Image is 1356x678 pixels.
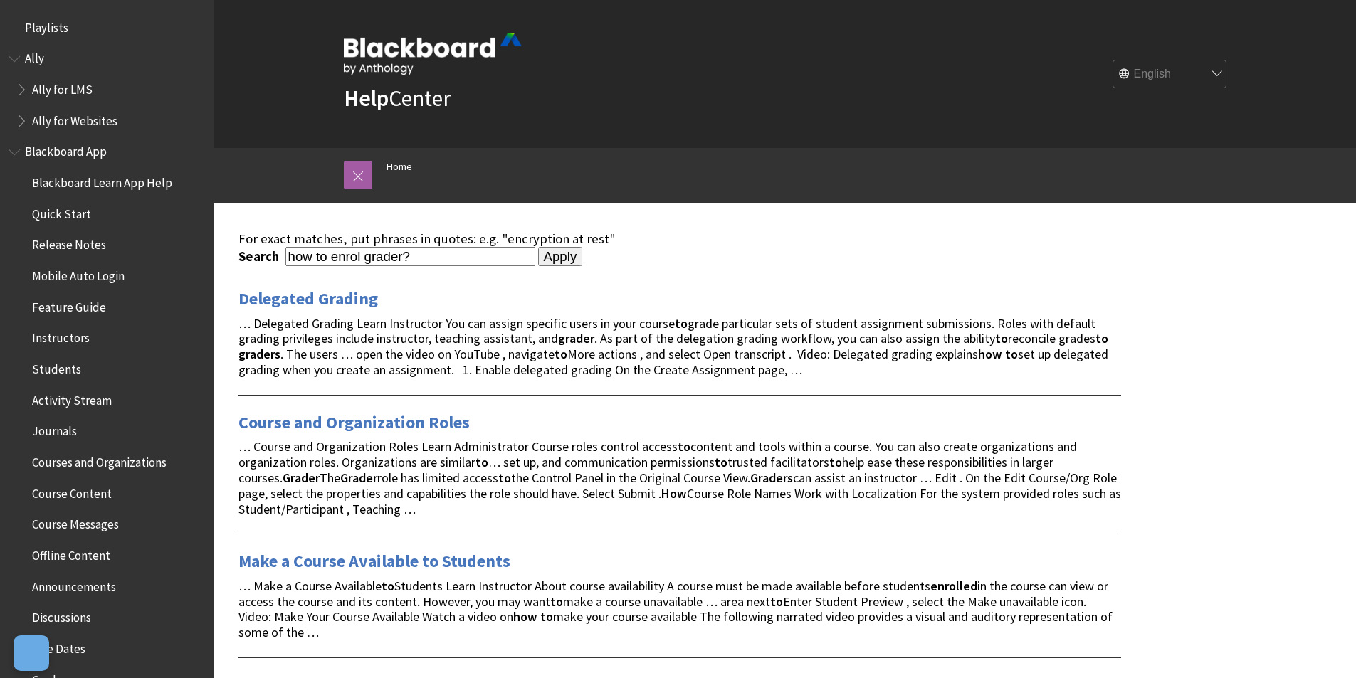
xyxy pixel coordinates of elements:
a: Make a Course Available to Students [238,550,510,573]
nav: Book outline for Playlists [9,16,205,40]
strong: how [513,608,537,625]
span: Offline Content [32,544,110,563]
nav: Book outline for Anthology Ally Help [9,47,205,133]
span: Ally for LMS [32,78,93,97]
strong: to [1095,330,1108,346]
strong: to [540,608,553,625]
select: Site Language Selector [1113,60,1227,89]
span: Release Notes [32,233,106,253]
strong: to [995,330,1008,346]
strong: to [715,454,727,470]
div: For exact matches, put phrases in quotes: e.g. "encryption at rest" [238,231,1121,247]
strong: to [1005,346,1018,362]
span: Ally for Websites [32,109,117,128]
span: Blackboard Learn App Help [32,171,172,190]
span: Course Content [32,482,112,501]
strong: to [475,454,488,470]
span: Mobile Auto Login [32,264,125,283]
a: Home [387,158,412,176]
strong: Help [344,84,389,112]
strong: Graders [750,470,793,486]
span: Ally [25,47,44,66]
span: … Make a Course Available Students Learn Instructor About course availability A course must be ma... [238,578,1113,640]
span: … Course and Organization Roles Learn Administrator Course roles control access content and tools... [238,438,1121,517]
strong: to [555,346,567,362]
strong: to [382,578,394,594]
span: Feature Guide [32,295,106,314]
input: Apply [538,247,583,267]
span: Announcements [32,575,116,594]
span: Courses and Organizations [32,450,167,470]
span: Playlists [25,16,68,35]
strong: to [675,315,688,332]
span: Quick Start [32,202,91,221]
span: … Delegated Grading Learn Instructor You can assign specific users in your course grade particula... [238,315,1108,378]
strong: grader [558,330,594,346]
img: Blackboard by Anthology [344,33,522,75]
strong: How [661,485,687,502]
span: Students [32,357,81,376]
strong: enrolled [930,578,977,594]
a: HelpCenter [344,84,451,112]
strong: Grader [283,470,320,486]
label: Search [238,248,283,265]
a: Delegated Grading [238,287,378,310]
strong: how [978,346,1002,362]
span: Instructors [32,327,90,346]
strong: graders [238,346,280,362]
strong: to [498,470,511,486]
span: Discussions [32,605,91,625]
a: Course and Organization Roles [238,411,470,434]
span: Activity Stream [32,388,112,408]
strong: Grader [340,470,377,486]
strong: to [829,454,842,470]
span: Course Messages [32,513,119,532]
span: Journals [32,420,77,439]
span: Blackboard App [25,140,107,159]
strong: to [678,438,690,455]
strong: to [550,593,563,610]
strong: to [770,593,783,610]
button: Open Preferences [14,635,49,671]
span: Due Dates [32,637,85,656]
